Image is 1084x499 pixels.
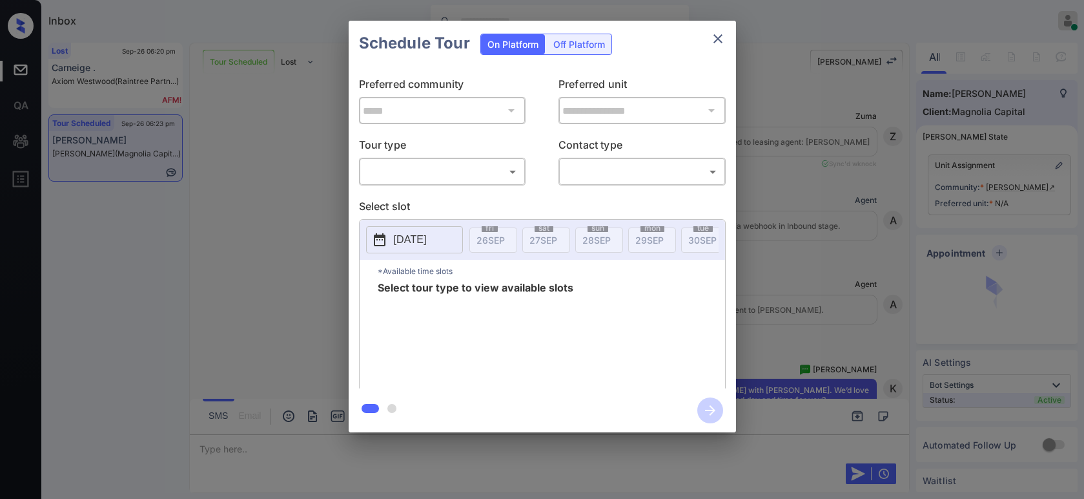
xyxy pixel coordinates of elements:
div: On Platform [481,34,545,54]
span: Select tour type to view available slots [378,282,573,386]
p: Preferred community [359,76,526,97]
button: close [705,26,731,52]
h2: Schedule Tour [349,21,480,66]
p: Contact type [558,137,726,158]
div: Off Platform [547,34,611,54]
p: Select slot [359,198,726,219]
button: [DATE] [366,226,463,253]
p: *Available time slots [378,260,725,282]
p: Tour type [359,137,526,158]
p: Preferred unit [558,76,726,97]
p: [DATE] [394,232,427,248]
